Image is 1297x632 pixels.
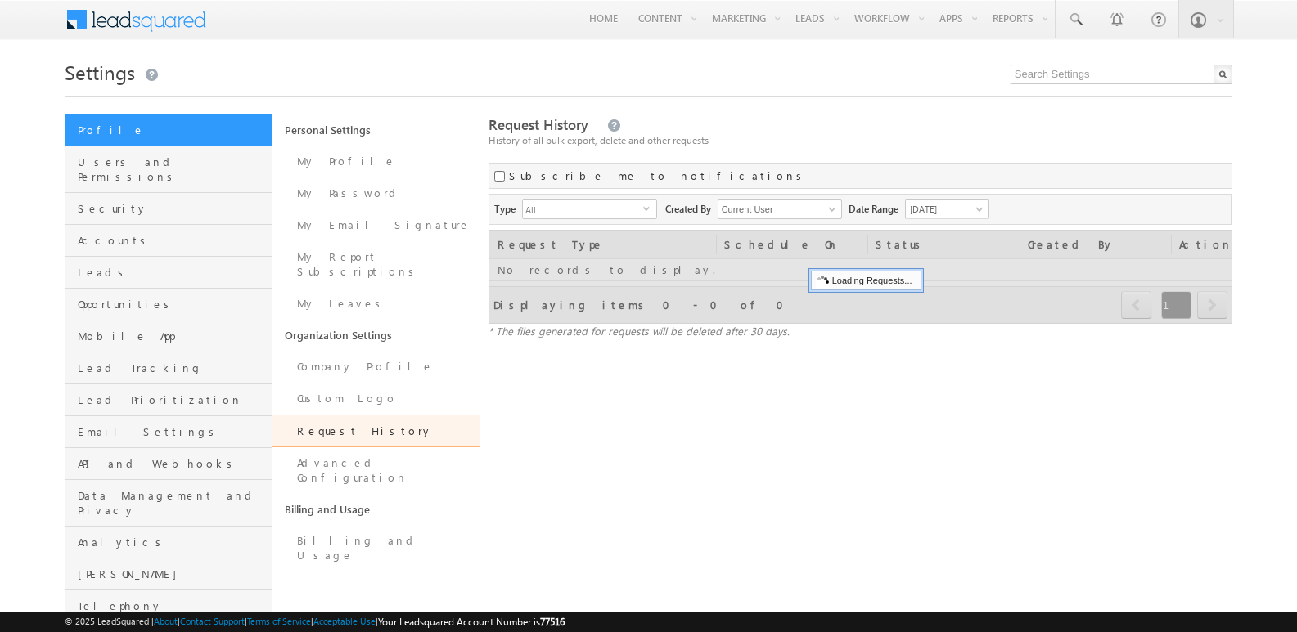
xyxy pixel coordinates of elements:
[494,199,522,217] span: Type
[489,324,790,338] span: * The files generated for requests will be deleted after 30 days.
[272,209,480,241] a: My Email Signature
[540,616,565,628] span: 77516
[65,193,272,225] a: Security
[78,567,268,581] span: [PERSON_NAME]
[1011,65,1232,84] input: Search Settings
[272,447,480,494] a: Advanced Configuration
[272,320,480,351] a: Organization Settings
[65,289,272,320] a: Opportunities
[78,155,268,184] span: Users and Permissions
[78,329,268,343] span: Mobile App
[820,201,840,217] a: Show All Items
[272,415,480,447] a: Request History
[247,616,311,626] a: Terms of Service
[313,616,376,626] a: Acceptable Use
[65,614,565,630] span: © 2025 LeadSquared | | | | |
[272,494,480,525] a: Billing and Usage
[905,199,989,219] a: [DATE]
[65,590,272,622] a: Telephony
[78,297,268,312] span: Opportunities
[65,448,272,480] a: API and Webhooks
[272,351,480,383] a: Company Profile
[65,384,272,416] a: Lead Prioritization
[78,488,268,518] span: Data Management and Privacy
[509,168,808,183] label: Subscribe me to notifications
[643,204,656,212] span: select
[78,265,268,280] span: Leads
[718,199,842,219] input: Type to Search
[78,598,268,613] span: Telephony
[78,456,268,471] span: API and Webhooks
[272,241,480,288] a: My Report Subscriptions
[78,201,268,216] span: Security
[65,558,272,590] a: [PERSON_NAME]
[65,416,272,448] a: Email Settings
[65,114,272,146] a: Profile
[272,114,480,146] a: Personal Settings
[78,424,268,439] span: Email Settings
[272,288,480,320] a: My Leaves
[78,535,268,549] span: Analytics
[65,352,272,384] a: Lead Tracking
[65,257,272,289] a: Leads
[489,133,1232,148] div: History of all bulk export, delete and other requests
[523,200,643,218] span: All
[272,146,480,177] a: My Profile
[78,392,268,407] span: Lead Prioritization
[78,123,268,137] span: Profile
[65,225,272,257] a: Accounts
[65,146,272,193] a: Users and Permissions
[78,361,268,375] span: Lead Tracking
[78,233,268,248] span: Accounts
[154,616,178,626] a: About
[272,525,480,571] a: Billing and Usage
[665,199,718,217] span: Created By
[906,202,984,217] span: [DATE]
[522,199,657,219] div: All
[180,616,245,626] a: Contact Support
[272,383,480,415] a: Custom Logo
[489,115,588,134] span: Request History
[849,199,905,217] span: Date Range
[65,59,135,85] span: Settings
[811,271,921,290] div: Loading Requests...
[65,320,272,352] a: Mobile App
[65,527,272,558] a: Analytics
[378,616,565,628] span: Your Leadsquared Account Number is
[272,177,480,209] a: My Password
[65,480,272,527] a: Data Management and Privacy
